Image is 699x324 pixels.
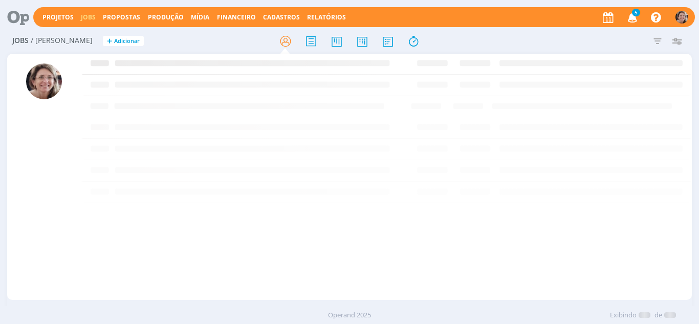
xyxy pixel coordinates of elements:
button: +Adicionar [103,36,144,47]
span: Propostas [103,13,140,21]
button: Relatórios [304,13,349,21]
a: Relatórios [307,13,346,21]
a: Jobs [81,13,96,21]
span: Adicionar [114,38,140,45]
span: Exibindo [610,310,637,320]
button: Mídia [188,13,212,21]
button: 5 [621,8,642,27]
img: A [675,11,688,24]
button: Propostas [100,13,143,21]
a: Financeiro [217,13,256,21]
span: Jobs [12,36,29,45]
a: Mídia [191,13,209,21]
span: 5 [632,9,640,16]
span: de [654,310,662,320]
button: A [675,8,689,26]
button: Produção [145,13,187,21]
button: Cadastros [260,13,303,21]
button: Financeiro [214,13,259,21]
a: Projetos [42,13,74,21]
span: Cadastros [263,13,300,21]
img: A [26,63,62,99]
span: + [107,36,112,47]
button: Projetos [39,13,77,21]
span: / [PERSON_NAME] [31,36,93,45]
a: Produção [148,13,184,21]
button: Jobs [78,13,99,21]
